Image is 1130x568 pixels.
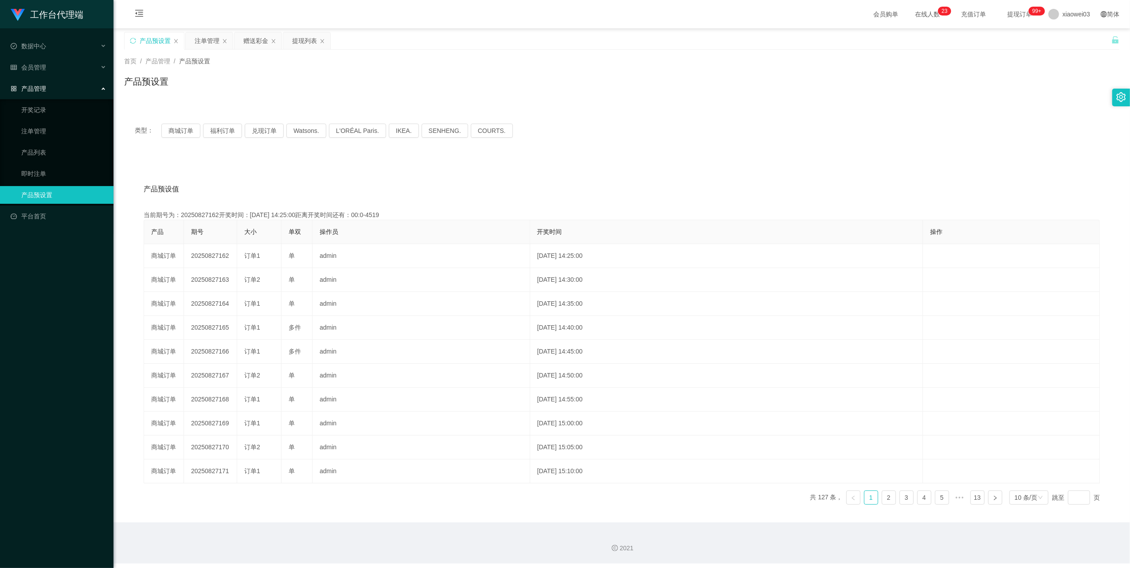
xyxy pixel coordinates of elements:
[1029,7,1045,16] sup: 980
[1003,11,1037,17] span: 提现订单
[900,491,913,504] a: 3
[191,228,203,235] span: 期号
[329,124,386,138] button: L'ORÉAL Paris.
[1015,491,1037,504] div: 10 条/页
[938,7,951,16] sup: 23
[289,396,295,403] span: 单
[530,316,923,340] td: [DATE] 14:40:00
[184,268,237,292] td: 20250827163
[971,491,984,504] a: 13
[121,544,1123,553] div: 2021
[11,9,25,21] img: logo.9652507e.png
[1111,36,1119,44] i: 图标: unlock
[530,292,923,316] td: [DATE] 14:35:00
[11,11,83,18] a: 工作台代理端
[21,186,106,204] a: 产品预设置
[918,491,931,504] a: 4
[530,364,923,388] td: [DATE] 14:50:00
[244,324,260,331] span: 订单1
[179,58,210,65] span: 产品预设置
[289,276,295,283] span: 单
[244,372,260,379] span: 订单2
[11,207,106,225] a: 图标: dashboard平台首页
[244,420,260,427] span: 订单1
[144,268,184,292] td: 商城订单
[244,300,260,307] span: 订单1
[145,58,170,65] span: 产品管理
[313,316,530,340] td: admin
[184,292,237,316] td: 20250827164
[993,495,998,501] i: 图标: right
[289,372,295,379] span: 单
[144,184,179,195] span: 产品预设值
[389,124,419,138] button: IKEA.
[21,101,106,119] a: 开奖记录
[530,436,923,459] td: [DATE] 15:05:00
[151,228,164,235] span: 产品
[935,491,949,504] a: 5
[11,85,46,92] span: 产品管理
[289,228,301,235] span: 单双
[537,228,562,235] span: 开奖时间
[124,58,137,65] span: 首页
[271,39,276,44] i: 图标: close
[11,43,46,50] span: 数据中心
[882,491,895,504] a: 2
[1101,11,1107,17] i: 图标: global
[957,11,991,17] span: 充值订单
[244,252,260,259] span: 订单1
[289,324,301,331] span: 多件
[203,124,242,138] button: 福利订单
[286,124,326,138] button: Watsons.
[313,268,530,292] td: admin
[140,58,142,65] span: /
[30,0,83,29] h1: 工作台代理端
[184,244,237,268] td: 20250827162
[530,412,923,436] td: [DATE] 15:00:00
[21,122,106,140] a: 注单管理
[140,32,171,49] div: 产品预设置
[911,11,945,17] span: 在线人数
[124,0,154,29] i: 图标: menu-fold
[289,420,295,427] span: 单
[195,32,219,49] div: 注单管理
[530,244,923,268] td: [DATE] 14:25:00
[21,144,106,161] a: 产品列表
[244,467,260,475] span: 订单1
[144,340,184,364] td: 商城订单
[530,459,923,483] td: [DATE] 15:10:00
[184,388,237,412] td: 20250827168
[864,490,878,505] li: 1
[471,124,513,138] button: COURTS.
[864,491,878,504] a: 1
[222,39,227,44] i: 图标: close
[244,276,260,283] span: 订单2
[289,467,295,475] span: 单
[846,490,860,505] li: 上一页
[942,7,945,16] p: 2
[184,412,237,436] td: 20250827169
[11,64,46,71] span: 会员管理
[135,124,161,138] span: 类型：
[184,459,237,483] td: 20250827171
[988,490,1002,505] li: 下一页
[292,32,317,49] div: 提现列表
[21,165,106,183] a: 即时注单
[935,490,949,505] li: 5
[612,545,618,551] i: 图标: copyright
[313,412,530,436] td: admin
[144,292,184,316] td: 商城订单
[144,459,184,483] td: 商城订单
[184,364,237,388] td: 20250827167
[810,490,843,505] li: 共 127 条，
[124,75,168,88] h1: 产品预设置
[422,124,468,138] button: SENHENG.
[1116,92,1126,102] i: 图标: setting
[11,86,17,92] i: 图标: appstore-o
[11,43,17,49] i: 图标: check-circle-o
[144,244,184,268] td: 商城订单
[184,436,237,459] td: 20250827170
[917,490,931,505] li: 4
[1038,495,1043,501] i: 图标: down
[184,340,237,364] td: 20250827166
